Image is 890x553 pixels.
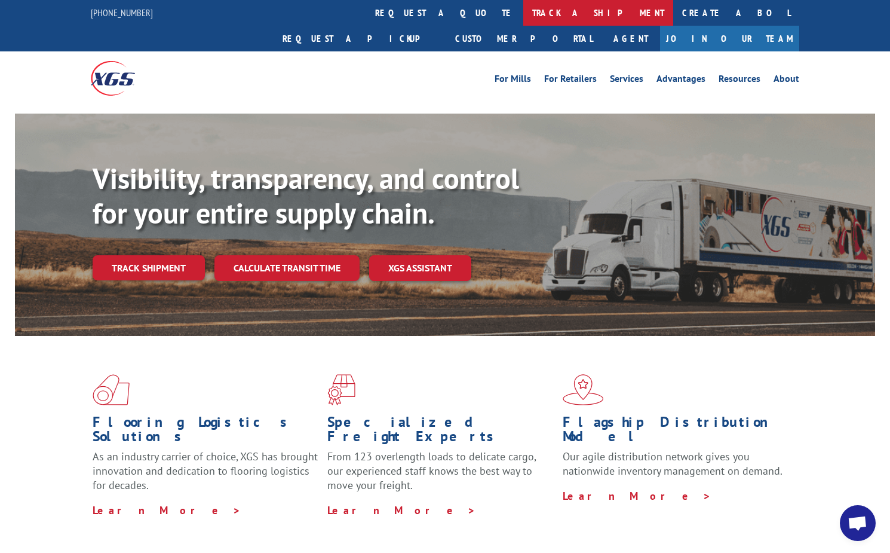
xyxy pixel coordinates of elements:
a: For Mills [495,74,531,87]
p: From 123 overlength loads to delicate cargo, our experienced staff knows the best way to move you... [327,450,553,503]
a: Calculate transit time [214,255,360,281]
h1: Specialized Freight Experts [327,415,553,450]
a: Learn More > [327,503,476,517]
img: xgs-icon-total-supply-chain-intelligence-red [93,374,130,405]
a: Learn More > [563,489,711,503]
a: Agent [601,26,660,51]
b: Visibility, transparency, and control for your entire supply chain. [93,160,519,231]
span: Our agile distribution network gives you nationwide inventory management on demand. [563,450,782,478]
a: Request a pickup [274,26,446,51]
h1: Flooring Logistics Solutions [93,415,318,450]
a: Customer Portal [446,26,601,51]
a: Track shipment [93,255,205,280]
img: xgs-icon-flagship-distribution-model-red [563,374,604,405]
a: Open chat [840,505,876,541]
img: xgs-icon-focused-on-flooring-red [327,374,355,405]
a: Resources [719,74,760,87]
a: Join Our Team [660,26,799,51]
h1: Flagship Distribution Model [563,415,788,450]
span: As an industry carrier of choice, XGS has brought innovation and dedication to flooring logistics... [93,450,318,492]
a: About [774,74,799,87]
a: Learn More > [93,503,241,517]
a: [PHONE_NUMBER] [91,7,153,19]
a: Advantages [656,74,705,87]
a: XGS ASSISTANT [369,255,471,281]
a: Services [610,74,643,87]
a: For Retailers [544,74,597,87]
